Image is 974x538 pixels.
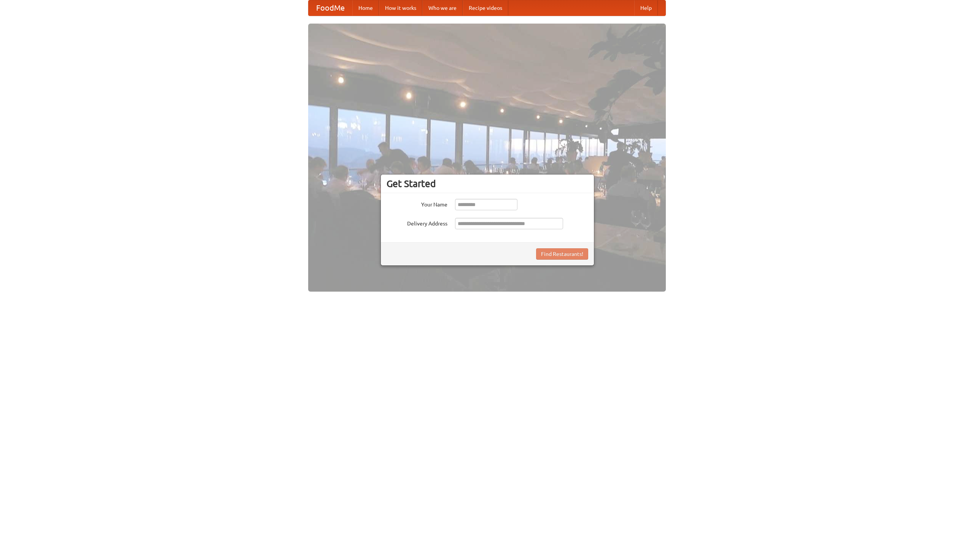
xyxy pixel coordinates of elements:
label: Delivery Address [387,218,447,227]
a: How it works [379,0,422,16]
a: Help [634,0,658,16]
a: FoodMe [309,0,352,16]
a: Recipe videos [463,0,508,16]
label: Your Name [387,199,447,208]
button: Find Restaurants! [536,248,588,260]
a: Who we are [422,0,463,16]
h3: Get Started [387,178,588,189]
a: Home [352,0,379,16]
